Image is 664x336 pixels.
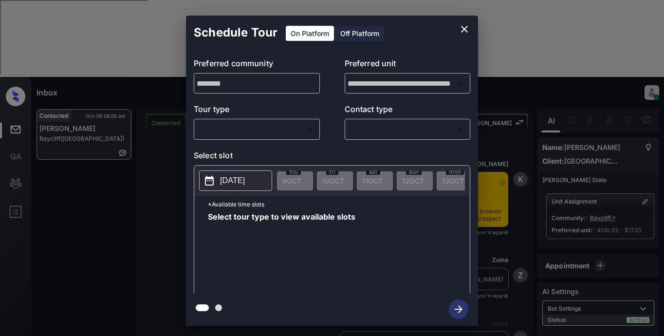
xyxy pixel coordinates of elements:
[186,16,285,50] h2: Schedule Tour
[455,19,474,39] button: close
[199,170,272,191] button: [DATE]
[194,149,470,165] p: Select slot
[345,57,471,73] p: Preferred unit
[220,175,245,187] p: [DATE]
[194,57,320,73] p: Preferred community
[208,196,470,213] p: *Available time slots
[208,213,355,291] span: Select tour type to view available slots
[345,103,471,119] p: Contact type
[286,26,334,41] div: On Platform
[194,103,320,119] p: Tour type
[335,26,384,41] div: Off Platform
